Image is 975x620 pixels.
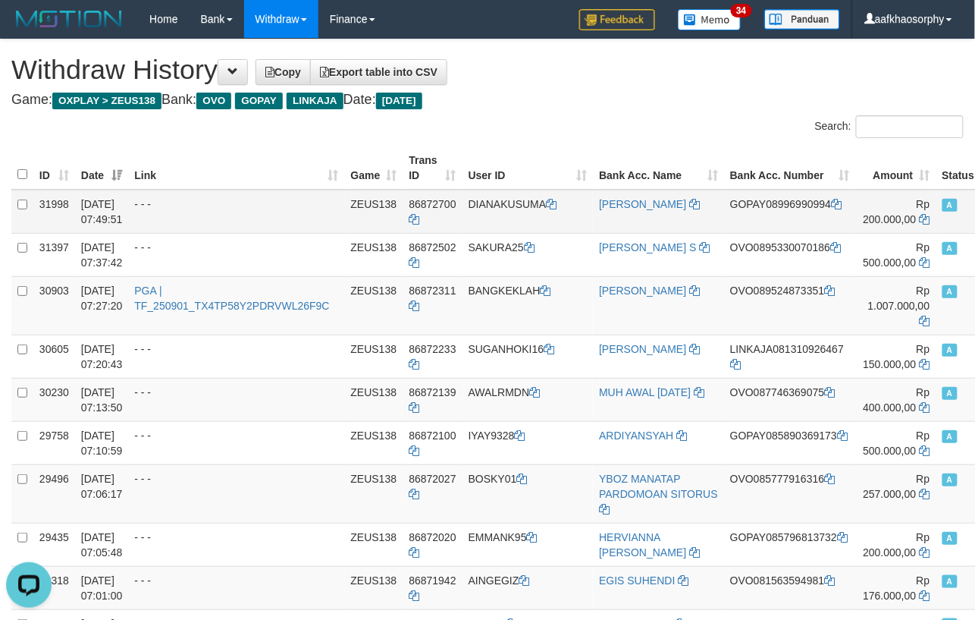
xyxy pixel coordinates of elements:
[599,241,696,253] a: [PERSON_NAME] S
[942,430,958,443] span: Approved
[33,276,75,335] td: 30903
[462,276,594,335] td: BANGKEKLAH
[128,335,344,378] td: - - -
[310,59,447,85] a: Export table into CSV
[403,335,462,378] td: 86872233
[864,430,930,457] span: Rp 500.000,00
[724,276,856,335] td: 089524873351
[345,335,403,378] td: ZEUS138
[128,421,344,464] td: - - -
[376,93,422,109] span: [DATE]
[75,464,129,523] td: [DATE] 07:06:17
[75,378,129,421] td: [DATE] 07:13:50
[868,285,930,312] span: Rp 1.007.000,00
[403,566,462,609] td: 86871942
[599,574,675,587] a: EGIS SUHENDI
[942,285,958,298] span: Approved - Marked by aafanarl
[724,464,856,523] td: 085777916316
[11,55,964,85] h1: Withdraw History
[864,473,930,500] span: Rp 257.000,00
[403,233,462,276] td: 86872502
[33,146,75,190] th: ID: activate to sort column ascending
[730,531,767,543] span: GOPAY
[856,115,964,138] input: Search:
[33,335,75,378] td: 30605
[856,146,936,190] th: Amount: activate to sort column ascending
[724,335,856,378] td: 081310926467
[235,93,283,109] span: GOPAY
[864,386,930,414] span: Rp 400.000,00
[345,146,403,190] th: Game: activate to sort column ascending
[256,59,311,85] a: Copy
[599,531,686,559] a: HERVIANNA [PERSON_NAME]
[730,430,767,442] span: GOPAY
[345,464,403,523] td: ZEUS138
[345,421,403,464] td: ZEUS138
[462,335,594,378] td: SUGANHOKI16
[75,523,129,566] td: [DATE] 07:05:48
[942,575,958,588] span: Approved
[75,566,129,609] td: [DATE] 07:01:00
[265,66,301,78] span: Copy
[942,387,958,400] span: Approved
[462,233,594,276] td: SAKURA25
[403,276,462,335] td: 86872311
[287,93,343,109] span: LINKAJA
[462,523,594,566] td: EMMANK95
[462,146,594,190] th: User ID: activate to sort column ascending
[724,233,856,276] td: 0895330070186
[33,464,75,523] td: 29496
[730,343,773,355] span: LINKAJA
[75,146,129,190] th: Date: activate to sort column ascending
[599,473,718,500] a: YBOZ MANATAP PARDOMOAN SITORUS
[462,378,594,421] td: AWALRMDN
[345,190,403,234] td: ZEUS138
[403,190,462,234] td: 86872700
[33,421,75,464] td: 29758
[403,464,462,523] td: 86872027
[579,9,655,30] img: Feedback.jpg
[864,574,930,602] span: Rp 176.000,00
[764,9,840,30] img: panduan.png
[593,146,724,190] th: Bank Acc. Name: activate to sort column ascending
[75,233,129,276] td: [DATE] 07:37:42
[864,198,930,225] span: Rp 200.000,00
[11,8,127,30] img: MOTION_logo.png
[462,566,594,609] td: AINGEGIZ
[403,421,462,464] td: 86872100
[128,566,344,609] td: - - -
[128,190,344,234] td: - - -
[75,421,129,464] td: [DATE] 07:10:59
[942,242,958,255] span: Approved
[462,190,594,234] td: DIANAKUSUMA
[942,344,958,357] span: Approved
[724,378,856,421] td: 087746369075
[599,386,691,398] a: MUH AWAL [DATE]
[75,335,129,378] td: [DATE] 07:20:43
[128,378,344,421] td: - - -
[730,241,754,253] span: OVO
[403,378,462,421] td: 86872139
[942,474,958,486] span: Approved
[730,473,754,485] span: OVO
[345,276,403,335] td: ZEUS138
[462,464,594,523] td: BOSKY01
[345,566,403,609] td: ZEUS138
[33,523,75,566] td: 29435
[403,523,462,566] td: 86872020
[128,233,344,276] td: - - -
[864,343,930,370] span: Rp 150.000,00
[11,93,964,108] h4: Game: Bank: Date:
[730,198,767,210] span: GOPAY
[345,523,403,566] td: ZEUS138
[730,285,754,297] span: OVO
[345,378,403,421] td: ZEUS138
[815,115,964,138] label: Search:
[730,574,754,587] span: OVO
[724,523,856,566] td: 085796813732
[724,190,856,234] td: 08996990994
[942,199,958,212] span: Approved
[403,146,462,190] th: Trans ID: activate to sort column ascending
[599,198,686,210] a: [PERSON_NAME]
[864,531,930,559] span: Rp 200.000,00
